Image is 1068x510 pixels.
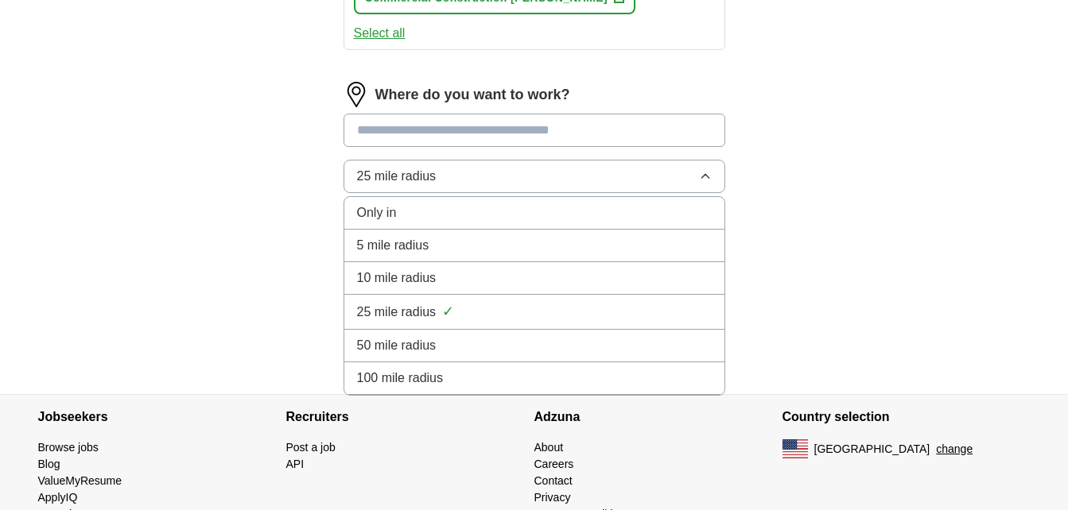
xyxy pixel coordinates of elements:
[534,474,573,487] a: Contact
[442,301,454,323] span: ✓
[534,458,574,470] a: Careers
[357,336,437,355] span: 50 mile radius
[357,167,437,186] span: 25 mile radius
[38,441,99,454] a: Browse jobs
[936,441,973,458] button: change
[357,269,437,288] span: 10 mile radius
[286,458,305,470] a: API
[38,474,122,487] a: ValueMyResume
[344,82,369,107] img: location.png
[344,160,725,193] button: 25 mile radius
[357,369,444,388] span: 100 mile radius
[534,441,564,454] a: About
[783,439,808,458] img: US flag
[783,395,1031,439] h4: Country selection
[38,491,78,504] a: ApplyIQ
[354,24,406,43] button: Select all
[375,84,570,106] label: Where do you want to work?
[357,236,429,255] span: 5 mile radius
[38,458,60,470] a: Blog
[534,491,571,504] a: Privacy
[814,441,930,458] span: [GEOGRAPHIC_DATA]
[357,303,437,322] span: 25 mile radius
[357,203,397,222] span: Only in
[286,441,336,454] a: Post a job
